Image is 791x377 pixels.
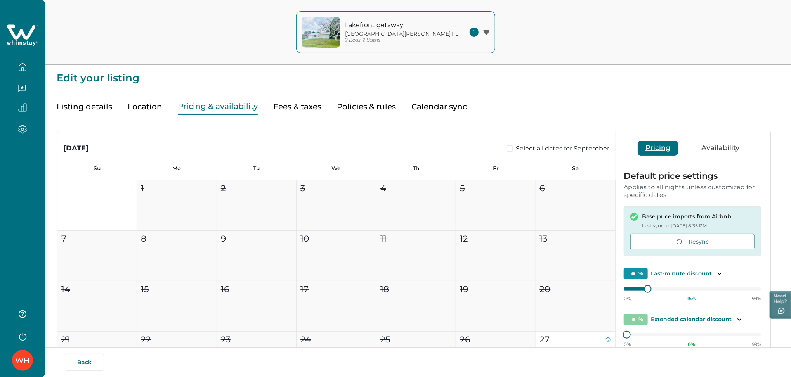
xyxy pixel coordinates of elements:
[470,28,479,37] span: 1
[651,316,732,323] p: Extended calendar discount
[624,296,631,302] p: 0%
[297,165,376,172] p: We
[345,37,381,43] p: 2 Beds, 2 Baths
[694,141,747,156] button: Availability
[345,31,459,37] p: [GEOGRAPHIC_DATA][PERSON_NAME] , FL
[128,99,162,115] button: Location
[15,351,30,370] div: Whimstay Host
[752,341,761,348] p: 99%
[715,269,724,278] button: Toggle description
[630,234,755,249] button: Resync
[642,222,731,230] p: Last synced [DATE] 8:35 PM
[735,315,744,324] button: Toggle description
[642,213,731,221] p: Base price imports from Airbnb
[63,143,88,154] div: [DATE]
[337,99,396,115] button: Policies & rules
[516,144,609,153] span: Select all dates for September
[411,99,467,115] button: Calendar sync
[57,165,137,172] p: Su
[638,141,678,156] button: Pricing
[380,333,390,346] p: 25
[536,165,616,172] p: Sa
[137,165,217,172] p: Mo
[752,296,761,302] p: 99%
[273,99,321,115] button: Fees & taxes
[65,354,104,371] button: Back
[687,296,696,302] p: 15 %
[376,165,456,172] p: Th
[688,341,695,348] p: 0 %
[57,65,779,83] p: Edit your listing
[217,165,297,172] p: Tu
[540,333,550,346] p: 27
[624,341,631,348] p: 0%
[57,99,112,115] button: Listing details
[178,99,258,115] button: Pricing & availability
[460,333,470,346] p: 26
[345,21,450,29] p: Lakefront getaway
[651,270,712,278] p: Last-minute discount
[296,11,495,53] button: property-coverLakefront getaway[GEOGRAPHIC_DATA][PERSON_NAME],FL2 Beds, 2 Baths1
[624,172,761,180] p: Default price settings
[624,183,761,199] p: Applies to all nights unless customized for specific dates
[456,165,536,172] p: Fr
[302,17,340,48] img: property-cover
